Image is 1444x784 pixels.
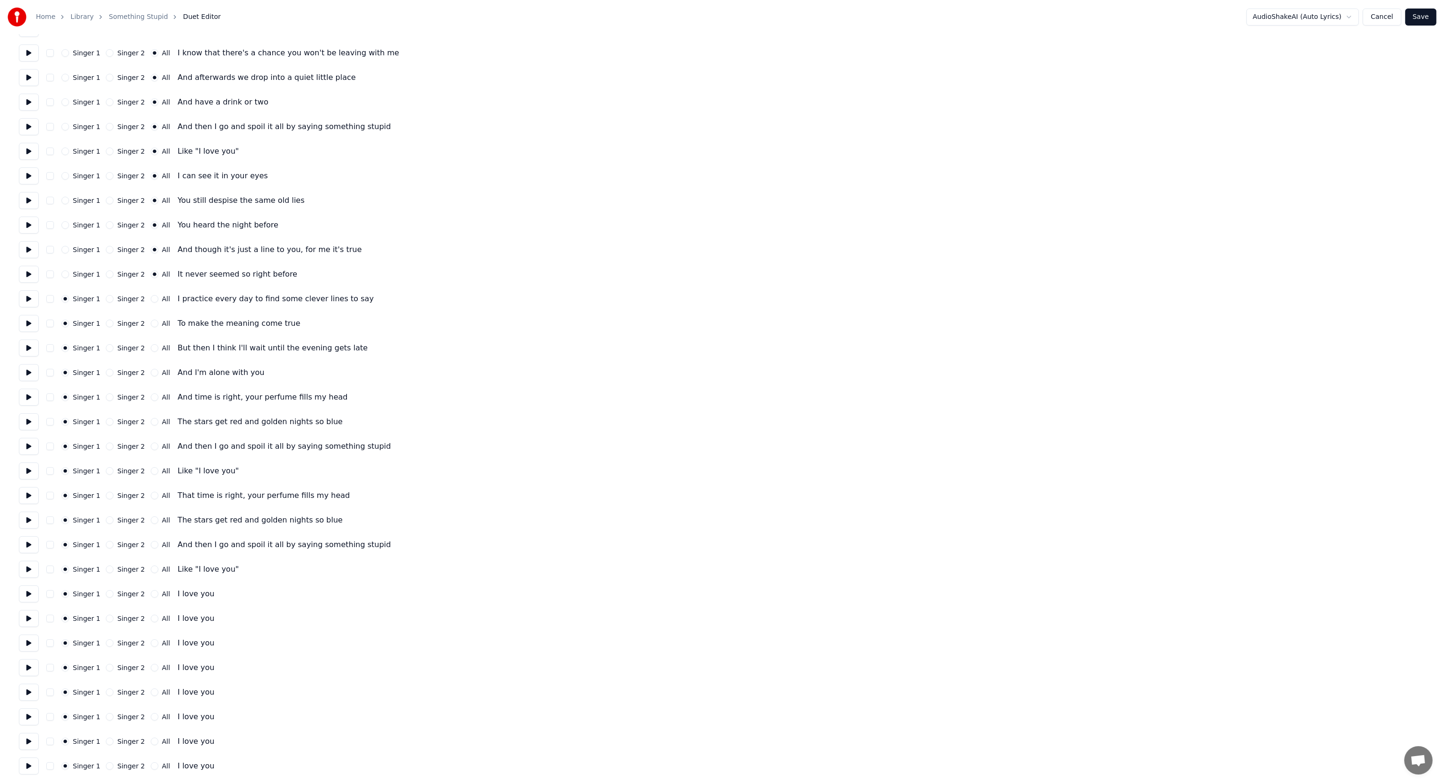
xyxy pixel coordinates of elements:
label: Singer 2 [117,99,145,105]
label: All [162,369,170,376]
label: All [162,74,170,81]
label: All [162,173,170,179]
label: Singer 1 [73,418,100,425]
label: Singer 1 [73,197,100,204]
label: All [162,418,170,425]
label: Singer 1 [73,591,100,597]
label: All [162,492,170,499]
label: Singer 1 [73,246,100,253]
label: Singer 1 [73,148,100,155]
label: Singer 2 [117,74,145,81]
label: Singer 1 [73,640,100,646]
label: Singer 2 [117,492,145,499]
div: And afterwards we drop into a quiet little place [178,72,356,83]
div: And then I go and spoil it all by saying something stupid [178,539,391,550]
label: Singer 1 [73,345,100,351]
label: Singer 2 [117,468,145,474]
label: All [162,615,170,622]
label: Singer 2 [117,50,145,56]
label: All [162,591,170,597]
label: Singer 2 [117,566,145,573]
label: All [162,148,170,155]
div: I can see it in your eyes [178,170,268,182]
label: Singer 1 [73,517,100,523]
label: Singer 2 [117,591,145,597]
label: Singer 1 [73,99,100,105]
img: youka [8,8,26,26]
label: Singer 1 [73,492,100,499]
label: Singer 2 [117,123,145,130]
label: Singer 1 [73,50,100,56]
label: Singer 1 [73,222,100,228]
div: Open chat [1404,746,1433,775]
button: Save [1405,9,1436,26]
label: Singer 2 [117,738,145,745]
div: And then I go and spoil it all by saying something stupid [178,441,391,452]
label: All [162,271,170,278]
label: Singer 2 [117,517,145,523]
div: To make the meaning come true [178,318,300,329]
label: All [162,345,170,351]
label: Singer 2 [117,615,145,622]
nav: breadcrumb [36,12,221,22]
label: Singer 2 [117,173,145,179]
div: I practice every day to find some clever lines to say [178,293,374,305]
div: That time is right, your perfume fills my head [178,490,350,501]
div: I love you [178,736,215,747]
label: All [162,222,170,228]
label: Singer 1 [73,74,100,81]
a: Something Stupid [109,12,168,22]
label: Singer 2 [117,640,145,646]
div: And though it's just a line to you, for me it's true [178,244,362,255]
label: Singer 2 [117,148,145,155]
div: And I'm alone with you [178,367,265,378]
label: All [162,50,170,56]
a: Library [70,12,94,22]
label: Singer 2 [117,246,145,253]
div: I love you [178,687,215,698]
div: Like "I love you" [178,465,239,477]
label: Singer 2 [117,197,145,204]
label: Singer 1 [73,123,100,130]
label: Singer 2 [117,345,145,351]
label: Singer 2 [117,418,145,425]
label: Singer 2 [117,320,145,327]
div: I love you [178,637,215,649]
label: All [162,763,170,769]
label: All [162,246,170,253]
label: All [162,541,170,548]
label: Singer 2 [117,763,145,769]
div: I love you [178,613,215,624]
label: All [162,99,170,105]
label: Singer 1 [73,615,100,622]
div: It never seemed so right before [178,269,297,280]
label: Singer 1 [73,714,100,720]
label: Singer 1 [73,369,100,376]
button: Cancel [1363,9,1401,26]
label: Singer 1 [73,689,100,696]
label: Singer 2 [117,369,145,376]
label: All [162,566,170,573]
label: Singer 1 [73,173,100,179]
div: The stars get red and golden nights so blue [178,514,343,526]
div: I know that there's a chance you won't be leaving with me [178,47,399,59]
div: I love you [178,760,215,772]
div: And time is right, your perfume fills my head [178,392,348,403]
label: Singer 1 [73,296,100,302]
label: Singer 2 [117,689,145,696]
div: You still despise the same old lies [178,195,304,206]
label: Singer 2 [117,664,145,671]
label: All [162,296,170,302]
label: Singer 2 [117,222,145,228]
label: All [162,123,170,130]
label: Singer 1 [73,320,100,327]
span: Duet Editor [183,12,221,22]
label: Singer 1 [73,738,100,745]
label: All [162,640,170,646]
div: Like "I love you" [178,564,239,575]
div: And have a drink or two [178,96,268,108]
div: I love you [178,588,215,600]
label: All [162,714,170,720]
label: Singer 1 [73,664,100,671]
label: Singer 1 [73,763,100,769]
